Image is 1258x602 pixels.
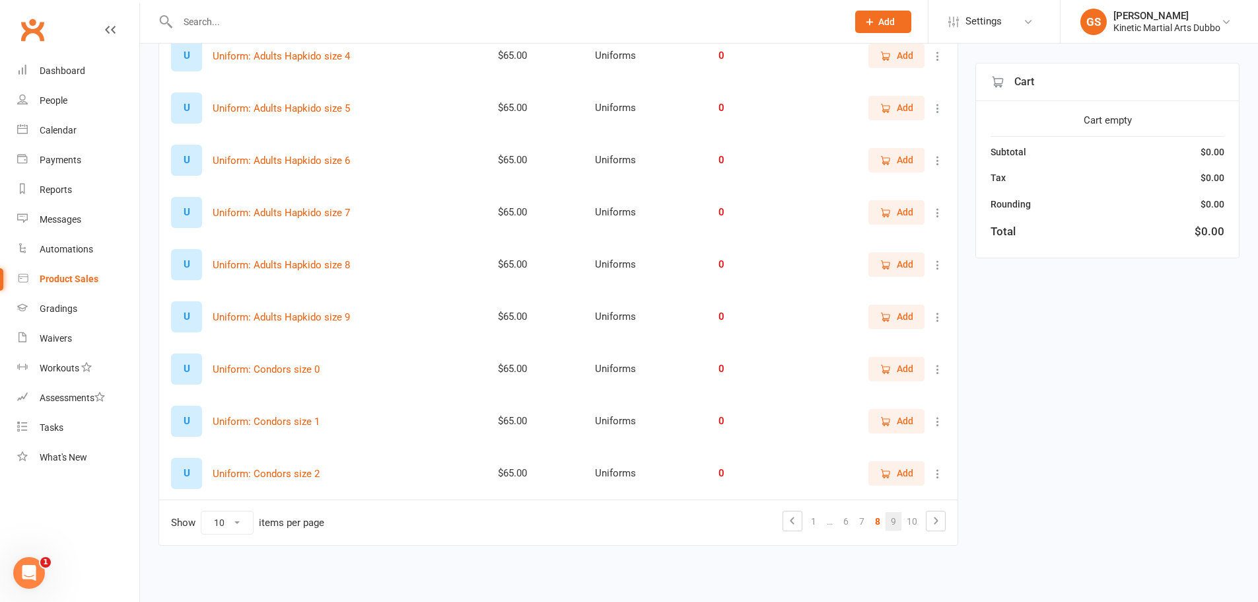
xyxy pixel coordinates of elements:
[213,257,350,273] button: Uniform: Adults Hapkido size 8
[213,309,350,325] button: Uniform: Adults Hapkido size 9
[897,309,913,324] span: Add
[868,44,925,67] button: Add
[213,414,320,430] button: Uniform: Condors size 1
[171,197,202,228] div: Set product image
[718,416,780,427] div: 0
[965,7,1002,36] span: Settings
[213,466,320,482] button: Uniform: Condors size 2
[213,153,350,169] button: Uniform: Adults Hapkido size 6
[897,414,913,428] span: Add
[1113,22,1220,34] div: Kinetic Martial Arts Dubbo
[855,11,911,33] button: Add
[595,155,695,166] div: Uniforms
[40,65,85,76] div: Dashboard
[498,259,571,270] div: $65.00
[868,96,925,120] button: Add
[498,416,571,427] div: $65.00
[868,461,925,485] button: Add
[718,102,780,114] div: 0
[991,197,1031,211] div: Rounding
[886,512,901,531] a: 9
[868,252,925,276] button: Add
[498,311,571,322] div: $65.00
[17,443,139,472] a: What's New
[595,311,695,322] div: Uniforms
[1080,9,1107,35] div: GS
[213,361,320,377] button: Uniform: Condors size 0
[171,511,324,535] div: Show
[17,294,139,324] a: Gradings
[991,112,1224,128] div: Cart empty
[259,517,324,529] div: items per page
[1201,170,1224,185] div: $0.00
[17,264,139,294] a: Product Sales
[868,357,925,381] button: Add
[40,125,77,135] div: Calendar
[718,50,780,61] div: 0
[40,333,72,344] div: Waivers
[897,153,913,167] span: Add
[595,207,695,218] div: Uniforms
[40,95,67,106] div: People
[595,363,695,375] div: Uniforms
[40,452,87,463] div: What's New
[1201,197,1224,211] div: $0.00
[595,416,695,427] div: Uniforms
[40,274,98,284] div: Product Sales
[40,557,51,568] span: 1
[17,56,139,86] a: Dashboard
[868,305,925,328] button: Add
[17,324,139,354] a: Waivers
[718,207,780,218] div: 0
[878,17,895,27] span: Add
[171,249,202,280] div: Set product image
[868,409,925,433] button: Add
[718,311,780,322] div: 0
[498,468,571,479] div: $65.00
[40,214,81,225] div: Messages
[213,205,350,221] button: Uniform: Adults Hapkido size 7
[171,458,202,489] div: Set product image
[17,383,139,413] a: Assessments
[171,301,202,332] div: Set product image
[40,244,93,254] div: Automations
[868,200,925,224] button: Add
[897,361,913,376] span: Add
[897,257,913,272] span: Add
[498,50,571,61] div: $65.00
[17,116,139,145] a: Calendar
[213,100,350,116] button: Uniform: Adults Hapkido size 5
[595,468,695,479] div: Uniforms
[40,363,79,373] div: Workouts
[991,170,1006,185] div: Tax
[821,512,838,531] a: …
[868,148,925,172] button: Add
[40,393,105,403] div: Assessments
[498,363,571,375] div: $65.00
[806,512,821,531] a: 1
[870,512,886,531] a: 8
[40,303,77,314] div: Gradings
[498,207,571,218] div: $65.00
[897,100,913,115] span: Add
[718,155,780,166] div: 0
[595,50,695,61] div: Uniforms
[897,466,913,480] span: Add
[718,259,780,270] div: 0
[1113,10,1220,22] div: [PERSON_NAME]
[16,13,49,46] a: Clubworx
[901,512,923,531] a: 10
[838,512,854,531] a: 6
[171,354,202,385] div: Set product image
[40,155,81,165] div: Payments
[17,235,139,264] a: Automations
[897,48,913,63] span: Add
[1201,145,1224,159] div: $0.00
[718,468,780,479] div: 0
[17,145,139,175] a: Payments
[718,363,780,375] div: 0
[40,422,63,433] div: Tasks
[1195,223,1224,241] div: $0.00
[171,145,202,176] div: Set product image
[171,93,202,124] div: Set product image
